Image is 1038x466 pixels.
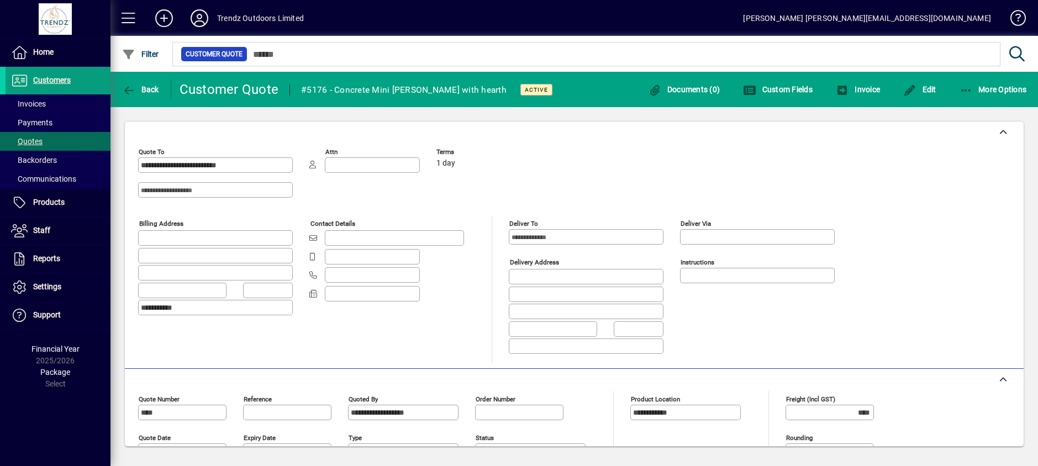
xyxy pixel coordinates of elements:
mat-label: Quoted by [349,395,378,403]
a: Knowledge Base [1002,2,1024,38]
mat-label: Attn [325,148,338,156]
button: Back [119,80,162,99]
div: [PERSON_NAME] [PERSON_NAME][EMAIL_ADDRESS][DOMAIN_NAME] [743,9,991,27]
button: Invoice [833,80,883,99]
div: Customer Quote [180,81,279,98]
mat-label: Instructions [681,258,714,266]
mat-label: Quote date [139,433,171,441]
span: Active [525,86,548,93]
button: Add [146,8,182,28]
span: Invoice [836,85,880,94]
button: Custom Fields [740,80,815,99]
a: Quotes [6,132,110,151]
mat-label: Reference [244,395,272,403]
button: Edit [900,80,939,99]
button: Profile [182,8,217,28]
mat-label: Order number [476,395,515,403]
span: Documents (0) [648,85,720,94]
a: Backorders [6,151,110,170]
span: Custom Fields [743,85,813,94]
span: Reports [33,254,60,263]
mat-label: Freight (incl GST) [786,395,835,403]
mat-label: Type [349,433,362,441]
div: #5176 - Concrete Mini [PERSON_NAME] with hearth [301,81,507,99]
span: Settings [33,282,61,291]
span: Filter [122,50,159,59]
span: Home [33,47,54,56]
a: Settings [6,273,110,301]
mat-label: Expiry date [244,433,276,441]
span: Terms [436,149,503,156]
mat-label: Deliver via [681,220,711,227]
span: Communications [11,174,76,183]
span: Customer Quote [186,49,243,60]
span: Back [122,85,159,94]
span: Financial Year [31,345,80,353]
button: Documents (0) [645,80,723,99]
span: More Options [960,85,1027,94]
mat-label: Deliver To [509,220,538,227]
span: 1 day [436,159,455,168]
mat-label: Quote To [139,148,165,156]
span: Staff [33,226,50,235]
button: More Options [957,80,1030,99]
a: Payments [6,113,110,132]
a: Invoices [6,94,110,113]
span: Support [33,310,61,319]
a: Communications [6,170,110,188]
a: Support [6,301,110,329]
mat-label: Rounding [786,433,813,441]
span: Package [40,368,70,377]
span: Quotes [11,137,43,146]
a: Reports [6,245,110,273]
span: Edit [903,85,936,94]
button: Filter [119,44,162,64]
span: Invoices [11,99,46,108]
mat-label: Status [476,433,494,441]
mat-label: Product location [631,395,680,403]
span: Backorders [11,156,57,165]
a: Staff [6,217,110,245]
a: Products [6,189,110,216]
span: Products [33,198,65,206]
a: Home [6,39,110,66]
span: Customers [33,76,71,84]
app-page-header-button: Back [110,80,171,99]
mat-label: Quote number [139,395,180,403]
div: Trendz Outdoors Limited [217,9,304,27]
span: Payments [11,118,52,127]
